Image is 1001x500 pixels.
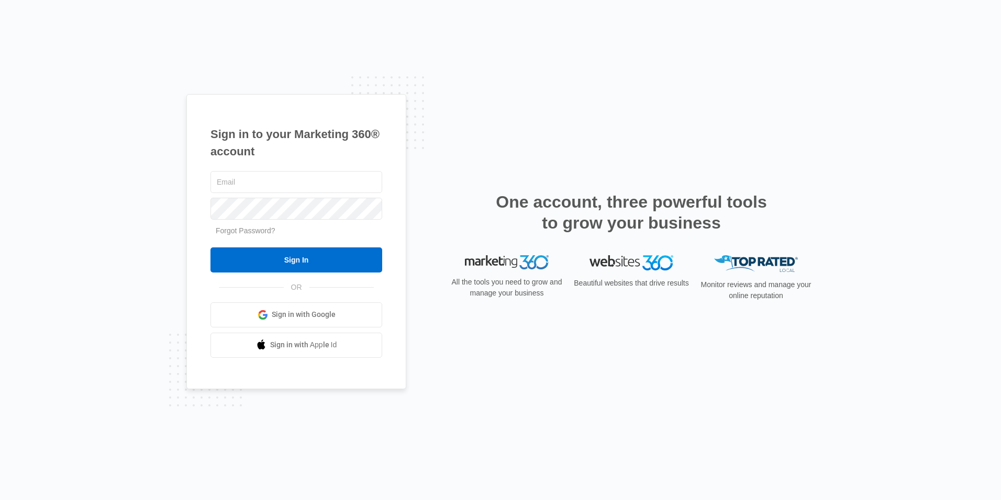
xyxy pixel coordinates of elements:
[573,278,690,289] p: Beautiful websites that drive results
[210,126,382,160] h1: Sign in to your Marketing 360® account
[270,339,337,350] span: Sign in with Apple Id
[284,282,309,293] span: OR
[210,302,382,327] a: Sign in with Google
[590,255,673,270] img: Websites 360
[216,226,275,235] a: Forgot Password?
[714,255,798,272] img: Top Rated Local
[697,279,815,301] p: Monitor reviews and manage your online reputation
[272,309,336,320] span: Sign in with Google
[210,333,382,358] a: Sign in with Apple Id
[210,171,382,193] input: Email
[493,191,770,233] h2: One account, three powerful tools to grow your business
[448,277,565,299] p: All the tools you need to grow and manage your business
[465,255,549,270] img: Marketing 360
[210,247,382,272] input: Sign In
